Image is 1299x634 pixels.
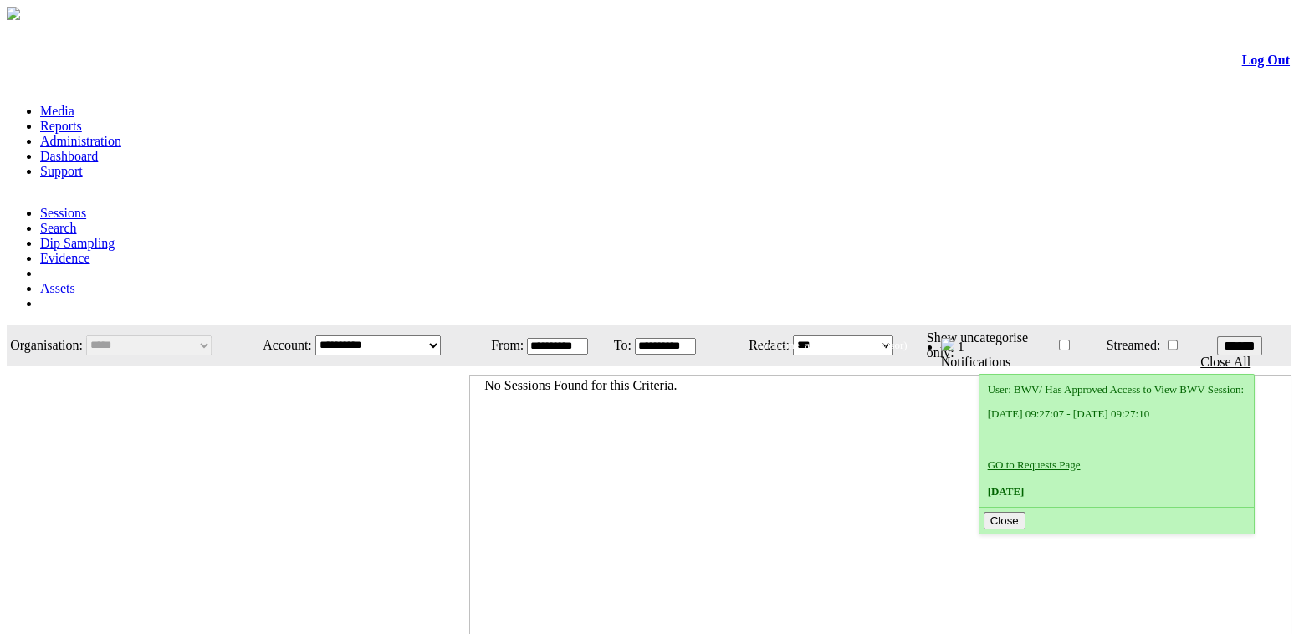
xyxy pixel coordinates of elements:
a: Evidence [40,251,90,265]
a: Log Out [1242,53,1290,67]
td: To: [607,327,632,364]
a: Media [40,104,74,118]
a: Administration [40,134,121,148]
a: Dip Sampling [40,236,115,250]
div: User: BWV/ Has Approved Access to View BWV Session: [988,383,1245,499]
a: Dashboard [40,149,98,163]
td: Account: [248,327,313,364]
a: Reports [40,119,82,133]
img: bell25.png [941,338,954,351]
td: Redact: [715,327,790,364]
span: Welcome, aqil_super (Supervisor) [759,339,908,351]
td: From: [481,327,524,364]
span: No Sessions Found for this Criteria. [484,378,677,392]
img: arrow-3.png [7,7,20,20]
td: Organisation: [8,327,84,364]
span: [DATE] [988,485,1025,498]
button: Close [984,512,1025,529]
span: 1 [958,340,964,354]
p: [DATE] 09:27:07 - [DATE] 09:27:10 [988,407,1245,421]
a: Search [40,221,77,235]
a: Assets [40,281,75,295]
div: Notifications [941,355,1257,370]
a: GO to Requests Page [988,458,1081,471]
a: Close All [1200,355,1250,369]
a: Support [40,164,83,178]
a: Sessions [40,206,86,220]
